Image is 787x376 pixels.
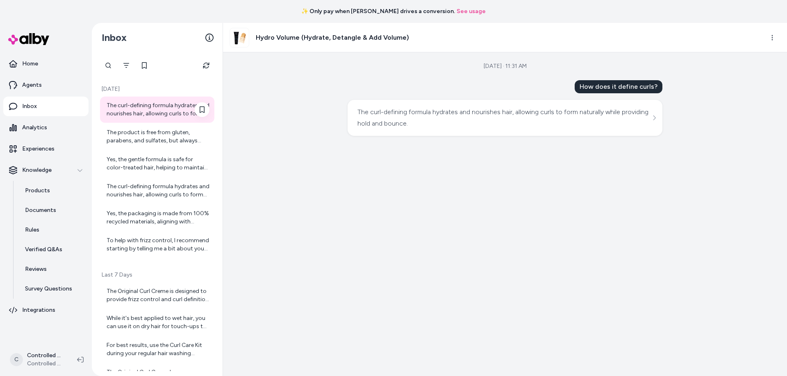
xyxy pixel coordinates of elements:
[107,287,209,304] div: The Original Curl Creme is designed to provide frizz control and curl definition with a natural f...
[8,33,49,45] img: alby Logo
[17,181,89,200] a: Products
[17,200,89,220] a: Documents
[107,236,209,253] div: To help with frizz control, I recommend starting by telling me a bit about your hair type (curly,...
[100,85,214,93] p: [DATE]
[102,32,127,44] h2: Inbox
[25,206,56,214] p: Documents
[22,145,55,153] p: Experiences
[22,306,55,314] p: Integrations
[3,118,89,137] a: Analytics
[3,75,89,95] a: Agents
[17,279,89,299] a: Survey Questions
[3,139,89,159] a: Experiences
[25,226,39,234] p: Rules
[22,124,47,132] p: Analytics
[100,97,214,123] a: The curl-defining formula hydrates and nourishes hair, allowing curls to form naturally while pro...
[25,187,50,195] p: Products
[484,62,527,70] div: [DATE] · 11:31 AM
[17,220,89,240] a: Rules
[107,182,209,199] div: The curl-defining formula hydrates and nourishes hair, allowing curls to form naturally while pro...
[25,285,72,293] p: Survey Questions
[27,360,64,368] span: Controlled Chaos
[10,353,23,366] span: C
[3,300,89,320] a: Integrations
[357,106,651,129] div: The curl-defining formula hydrates and nourishes hair, allowing curls to form naturally while pro...
[3,97,89,116] a: Inbox
[3,54,89,74] a: Home
[107,128,209,145] div: The product is free from gluten, parabens, and sulfates, but always check individual ingredients ...
[22,166,52,174] p: Knowledge
[100,205,214,231] a: Yes, the packaging is made from 100% recycled materials, aligning with sustainable practices.
[25,265,47,273] p: Reviews
[198,57,214,74] button: Refresh
[100,271,214,279] p: Last 7 Days
[649,113,659,123] button: See more
[3,160,89,180] button: Knowledge
[107,314,209,331] div: While it's best applied to wet hair, you can use it on dry hair for touch-ups to add moisture and...
[100,232,214,258] a: To help with frizz control, I recommend starting by telling me a bit about your hair type (curly,...
[17,240,89,259] a: Verified Q&As
[301,7,455,16] span: ✨ Only pay when [PERSON_NAME] drives a conversion.
[256,33,409,43] h3: Hydro Volume (Hydrate, Detangle & Add Volume)
[118,57,134,74] button: Filter
[100,178,214,204] a: The curl-defining formula hydrates and nourishes hair, allowing curls to form naturally while pro...
[107,209,209,226] div: Yes, the packaging is made from 100% recycled materials, aligning with sustainable practices.
[457,7,486,16] a: See usage
[107,155,209,172] div: Yes, the gentle formula is safe for color-treated hair, helping to maintain moisture and vibrancy.
[17,259,89,279] a: Reviews
[100,336,214,362] a: For best results, use the Curl Care Kit during your regular hair washing routine, typically 1-3 t...
[25,245,62,254] p: Verified Q&As
[100,309,214,335] a: While it's best applied to wet hair, you can use it on dry hair for touch-ups to add moisture and...
[27,351,64,360] p: Controlled Chaos Shopify
[100,282,214,308] a: The Original Curl Creme is designed to provide frizz control and curl definition with a natural f...
[230,28,249,47] img: Untitleddesign_e0555802-72a1-43f0-a08d-735407cfd7e7.png
[575,80,662,93] div: How does it define curls?
[22,60,38,68] p: Home
[22,81,42,89] p: Agents
[107,101,209,118] div: The curl-defining formula hydrates and nourishes hair, allowing curls to form naturally while pro...
[5,347,71,373] button: CControlled Chaos ShopifyControlled Chaos
[100,124,214,150] a: The product is free from gluten, parabens, and sulfates, but always check individual ingredients ...
[22,102,37,110] p: Inbox
[100,151,214,177] a: Yes, the gentle formula is safe for color-treated hair, helping to maintain moisture and vibrancy.
[107,341,209,358] div: For best results, use the Curl Care Kit during your regular hair washing routine, typically 1-3 t...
